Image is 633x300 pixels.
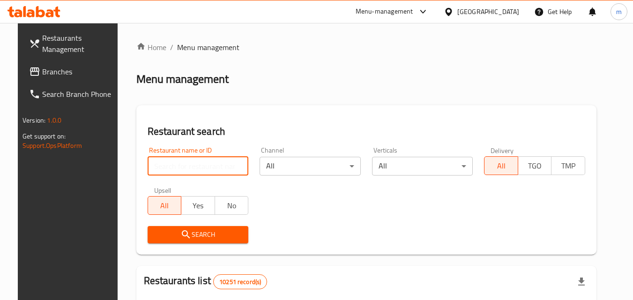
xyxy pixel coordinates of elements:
[22,139,82,152] a: Support.OpsPlatform
[22,27,124,60] a: Restaurants Management
[215,196,249,215] button: No
[47,114,61,126] span: 1.0.0
[356,6,413,17] div: Menu-management
[551,156,585,175] button: TMP
[22,83,124,105] a: Search Branch Phone
[570,271,593,293] div: Export file
[136,42,166,53] a: Home
[219,199,245,212] span: No
[213,274,267,289] div: Total records count
[148,226,249,243] button: Search
[136,72,229,87] h2: Menu management
[42,88,116,100] span: Search Branch Phone
[148,196,182,215] button: All
[154,187,171,193] label: Upsell
[185,199,211,212] span: Yes
[152,199,178,212] span: All
[177,42,239,53] span: Menu management
[22,114,45,126] span: Version:
[148,124,585,139] h2: Restaurant search
[42,66,116,77] span: Branches
[136,42,596,53] nav: breadcrumb
[22,60,124,83] a: Branches
[457,7,519,17] div: [GEOGRAPHIC_DATA]
[170,42,173,53] li: /
[555,159,581,173] span: TMP
[148,157,249,176] input: Search for restaurant name or ID..
[260,157,361,176] div: All
[144,274,268,289] h2: Restaurants list
[155,229,241,241] span: Search
[522,159,548,173] span: TGO
[518,156,552,175] button: TGO
[372,157,473,176] div: All
[616,7,622,17] span: m
[42,32,116,55] span: Restaurants Management
[214,278,267,286] span: 10251 record(s)
[181,196,215,215] button: Yes
[484,156,518,175] button: All
[22,130,66,142] span: Get support on:
[488,159,514,173] span: All
[491,147,514,154] label: Delivery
